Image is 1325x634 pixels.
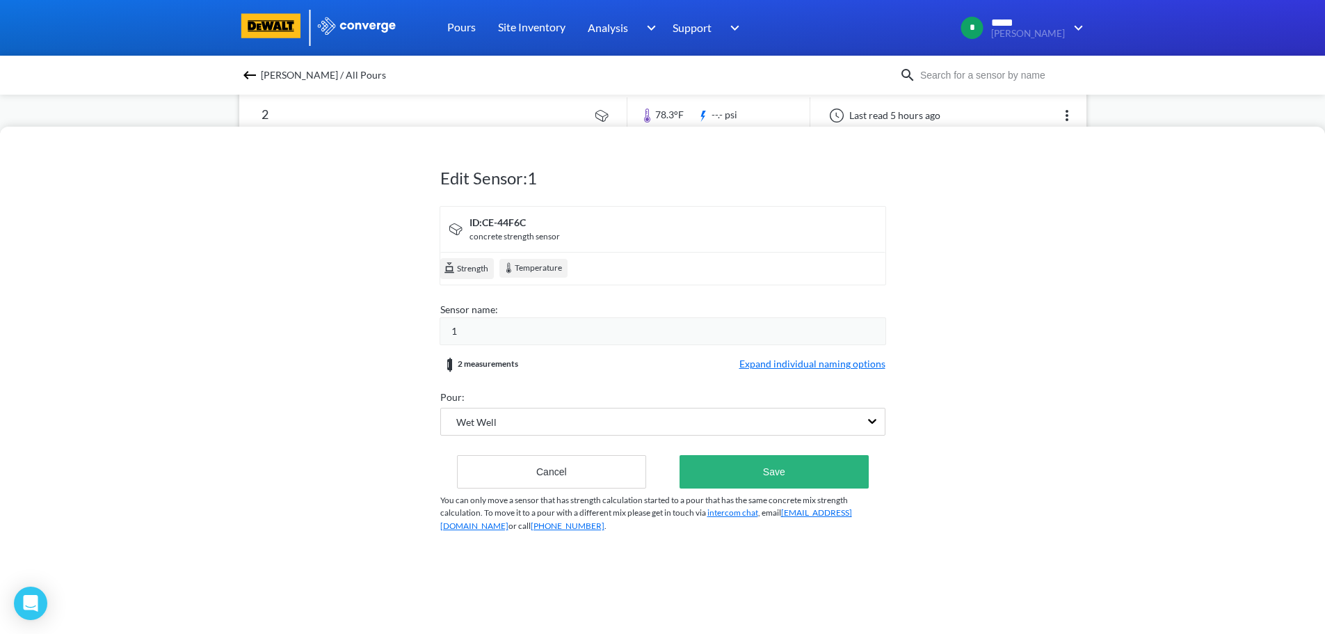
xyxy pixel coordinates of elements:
[499,259,568,278] div: Temperature
[440,302,885,317] div: Sensor name:
[531,521,604,531] a: [PHONE_NUMBER]
[469,230,560,244] div: concrete strength sensor
[440,167,885,189] h1: Edit Sensor: 1
[588,19,628,36] span: Analysis
[441,415,497,430] span: Wet Well
[991,29,1065,39] span: [PERSON_NAME]
[502,262,515,274] img: temperature.svg
[899,67,916,84] img: icon-search.svg
[447,221,464,237] img: signal-icon.svg
[451,324,457,339] span: 1
[241,67,258,84] img: backspace.svg
[721,19,744,36] img: downArrow.svg
[440,356,518,373] div: 2 measurements
[637,19,659,36] img: downArrow.svg
[469,215,560,230] div: ID: CE-44F6C
[916,68,1084,83] input: Search for a sensor by name
[457,455,647,489] button: Cancel
[739,356,885,373] span: Expand individual naming options
[680,455,868,489] button: Save
[440,356,458,373] img: measurements-group.svg
[440,507,852,531] a: [EMAIL_ADDRESS][DOMAIN_NAME]
[440,494,885,533] p: You can only move a sensor that has strength calculation started to a pour that has the same conc...
[1065,19,1087,36] img: downArrow.svg
[707,507,758,518] a: intercom chat
[673,19,712,36] span: Support
[316,17,397,35] img: logo_ewhite.svg
[456,262,488,276] span: Strength
[443,261,456,274] img: cube.svg
[14,587,47,620] div: Open Intercom Messenger
[261,65,386,85] span: [PERSON_NAME] / All Pours
[440,390,885,405] div: Pour:
[239,13,304,38] img: logo-dewalt.svg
